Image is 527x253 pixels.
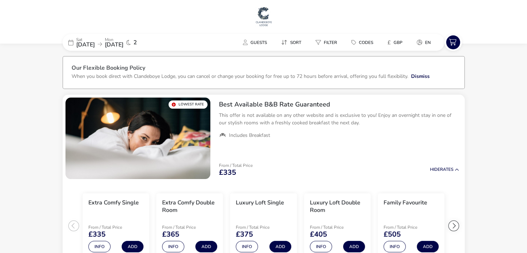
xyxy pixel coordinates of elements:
span: Filter [324,40,337,45]
button: Codes [346,37,379,48]
p: From / Total Price [310,225,361,229]
span: Sort [290,40,301,45]
h3: Luxury Loft Double Room [310,199,365,214]
naf-pibe-menu-bar-item: £GBP [382,37,411,48]
h3: Extra Comfy Single [88,199,139,207]
p: When you book direct with Clandeboye Lodge, you can cancel or change your booking for free up to ... [72,73,408,80]
button: Add [195,241,217,252]
span: [DATE] [105,41,123,49]
button: £GBP [382,37,408,48]
span: £375 [236,231,253,238]
div: Sat[DATE]Mon[DATE]2 [63,34,170,51]
span: £335 [88,231,106,238]
p: This offer is not available on any other website and is exclusive to you! Enjoy an overnight stay... [219,111,459,126]
p: From / Total Price [236,225,287,229]
naf-pibe-menu-bar-item: en [411,37,439,48]
span: Hide [430,167,440,172]
button: Add [417,241,439,252]
span: £365 [162,231,179,238]
button: Add [269,241,291,252]
p: From / Total Price [384,225,434,229]
i: £ [387,39,391,46]
button: Sort [275,37,307,48]
h2: Best Available B&B Rate Guaranteed [219,100,459,109]
button: en [411,37,436,48]
p: From / Total Price [219,163,253,168]
h3: Our Flexible Booking Policy [72,65,456,73]
img: Main Website [255,6,273,27]
p: From / Total Price [162,225,213,229]
naf-pibe-menu-bar-item: Codes [346,37,382,48]
span: 2 [133,40,137,45]
naf-pibe-menu-bar-item: Filter [310,37,346,48]
naf-pibe-menu-bar-item: Sort [275,37,310,48]
button: Dismiss [411,73,430,80]
button: HideRates [430,167,459,172]
p: Mon [105,38,123,42]
span: en [425,40,431,45]
span: £505 [384,231,401,238]
p: From / Total Price [88,225,139,229]
div: Best Available B&B Rate GuaranteedThis offer is not available on any other website and is exclusi... [213,95,465,145]
button: Guests [237,37,273,48]
h3: Family Favourite [384,199,427,207]
button: Add [122,241,143,252]
button: Info [88,241,111,252]
h3: Extra Comfy Double Room [162,199,217,214]
span: Codes [359,40,373,45]
button: Info [236,241,258,252]
div: Lowest Rate [169,100,208,109]
h3: Luxury Loft Single [236,199,284,207]
span: £335 [219,169,236,176]
button: Add [343,241,365,252]
span: Guests [250,40,267,45]
button: Info [384,241,406,252]
button: Info [310,241,332,252]
span: GBP [394,40,402,45]
swiper-slide: 1 / 1 [65,98,210,179]
span: £405 [310,231,327,238]
button: Filter [310,37,343,48]
span: Includes Breakfast [229,132,270,139]
p: Sat [76,38,95,42]
span: [DATE] [76,41,95,49]
naf-pibe-menu-bar-item: Guests [237,37,275,48]
button: Info [162,241,184,252]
